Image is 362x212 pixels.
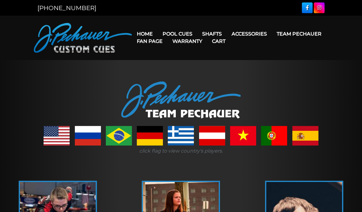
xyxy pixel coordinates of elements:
a: Home [132,26,158,42]
i: click flag to view country's players. [139,148,223,154]
a: Shafts [197,26,227,42]
a: Warranty [168,33,207,49]
a: Pool Cues [158,26,197,42]
a: Fan Page [132,33,168,49]
a: Team Pechauer [272,26,326,42]
a: Cart [207,33,230,49]
a: Accessories [227,26,272,42]
a: [PHONE_NUMBER] [37,4,96,12]
img: Pechauer Custom Cues [34,23,132,53]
